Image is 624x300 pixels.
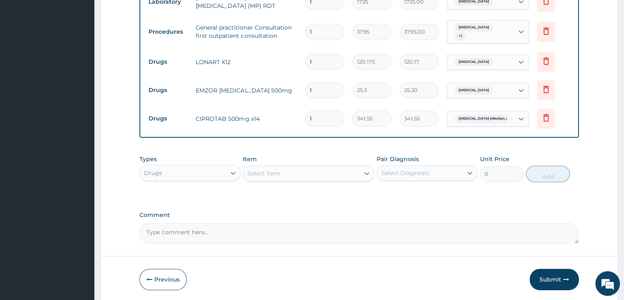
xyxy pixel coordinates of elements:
[381,169,429,177] div: Select Diagnosis
[192,54,301,70] td: LONART X12
[144,169,162,177] div: Drugs
[243,155,257,163] label: Item
[144,111,192,126] td: Drugs
[4,207,156,236] textarea: Type your message and hit 'Enter'
[247,169,280,178] div: Select Item
[48,95,113,178] span: We're online!
[480,155,510,163] label: Unit Price
[192,111,301,127] td: CIPROTAB 500mg x14
[135,4,154,24] div: Minimize live chat window
[192,82,301,99] td: EMZOR [MEDICAL_DATA] 500mg
[455,32,466,40] span: + 1
[455,58,493,66] span: [MEDICAL_DATA]
[144,54,192,69] td: Drugs
[144,24,192,39] td: Procedures
[455,115,526,123] span: [MEDICAL_DATA] infection, unspecif...
[526,166,570,182] button: Add
[192,19,301,44] td: General practitioner Consultation first outpatient consultation
[15,41,33,62] img: d_794563401_company_1708531726252_794563401
[455,86,493,95] span: [MEDICAL_DATA]
[530,269,579,290] button: Submit
[43,46,138,57] div: Chat with us now
[144,83,192,98] td: Drugs
[377,155,419,163] label: Pair Diagnosis
[139,269,187,290] button: Previous
[455,23,493,32] span: [MEDICAL_DATA]
[139,156,157,163] label: Types
[139,212,578,219] label: Comment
